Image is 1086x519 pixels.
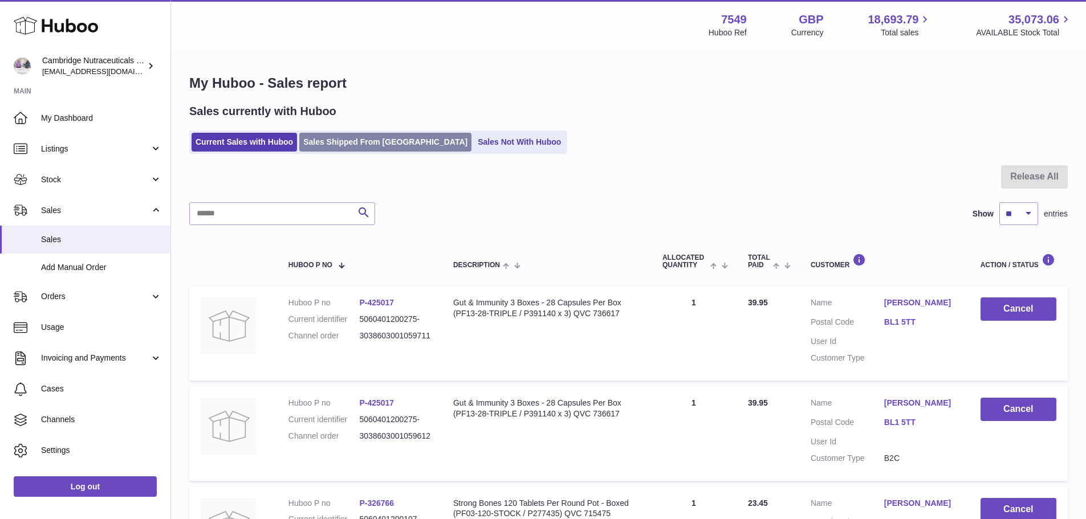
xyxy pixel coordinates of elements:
button: Cancel [981,297,1056,321]
a: [PERSON_NAME] [884,297,958,308]
a: [PERSON_NAME] [884,498,958,509]
dt: Huboo P no [288,398,360,408]
dt: Channel order [288,431,360,442]
a: P-425017 [359,298,394,307]
dd: 5060401200275- [359,314,430,325]
dt: Customer Type [811,453,884,464]
div: Currency [791,27,824,38]
span: Invoicing and Payments [41,353,150,363]
div: Cambridge Nutraceuticals Ltd [42,55,145,77]
a: BL1 5TT [884,417,958,428]
div: Huboo Ref [709,27,747,38]
span: Listings [41,144,150,154]
dt: Postal Code [811,417,884,431]
label: Show [973,209,994,219]
a: 18,693.79 Total sales [868,12,932,38]
span: Stock [41,174,150,185]
span: Sales [41,234,162,245]
div: Action / Status [981,254,1056,269]
span: My Dashboard [41,113,162,124]
span: Total sales [881,27,932,38]
div: Customer [811,254,958,269]
span: 39.95 [748,398,768,407]
span: 18,693.79 [868,12,918,27]
img: no-photo.jpg [201,297,258,354]
strong: 7549 [721,12,747,27]
div: Gut & Immunity 3 Boxes - 28 Capsules Per Box (PF13-28-TRIPLE / P391140 x 3) QVC 736617 [453,398,640,419]
span: 39.95 [748,298,768,307]
span: Settings [41,445,162,456]
span: Usage [41,322,162,333]
dd: 3038603001059612 [359,431,430,442]
a: Sales Shipped From [GEOGRAPHIC_DATA] [299,133,471,152]
a: [PERSON_NAME] [884,398,958,408]
span: ALLOCATED Quantity [662,254,707,269]
dt: Name [811,297,884,311]
button: Cancel [981,398,1056,421]
dt: Customer Type [811,353,884,363]
span: Total paid [748,254,770,269]
span: Huboo P no [288,261,332,269]
dt: Huboo P no [288,498,360,509]
span: entries [1044,209,1068,219]
img: no-photo.jpg [201,398,258,455]
dt: Postal Code [811,317,884,330]
dt: User Id [811,436,884,447]
span: Description [453,261,500,269]
a: P-326766 [359,498,394,508]
span: AVAILABLE Stock Total [976,27,1072,38]
a: Sales Not With Huboo [474,133,565,152]
a: BL1 5TT [884,317,958,328]
dd: 3038603001059711 [359,330,430,341]
dd: 5060401200275- [359,414,430,425]
span: Sales [41,205,150,216]
img: internalAdmin-7549@internal.huboo.com [14,58,31,75]
dd: B2C [884,453,958,464]
dt: Channel order [288,330,360,341]
a: 35,073.06 AVAILABLE Stock Total [976,12,1072,38]
dt: Name [811,498,884,512]
span: Orders [41,291,150,302]
h2: Sales currently with Huboo [189,104,336,119]
span: Add Manual Order [41,262,162,273]
h1: My Huboo - Sales report [189,74,1068,92]
span: Cases [41,383,162,394]
div: Gut & Immunity 3 Boxes - 28 Capsules Per Box (PF13-28-TRIPLE / P391140 x 3) QVC 736617 [453,297,640,319]
span: [EMAIL_ADDRESS][DOMAIN_NAME] [42,67,168,76]
strong: GBP [799,12,823,27]
span: Channels [41,414,162,425]
td: 1 [651,286,737,381]
span: 23.45 [748,498,768,508]
dt: User Id [811,336,884,347]
a: Current Sales with Huboo [192,133,297,152]
a: P-425017 [359,398,394,407]
span: 35,073.06 [1008,12,1059,27]
dt: Name [811,398,884,411]
a: Log out [14,476,157,497]
dt: Current identifier [288,414,360,425]
dt: Huboo P no [288,297,360,308]
dt: Current identifier [288,314,360,325]
td: 1 [651,386,737,481]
